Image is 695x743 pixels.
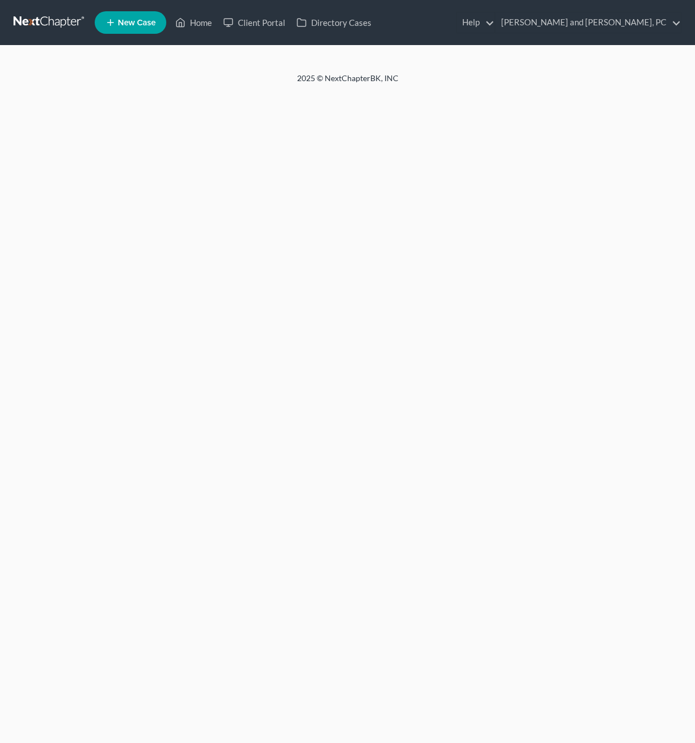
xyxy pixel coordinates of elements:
new-legal-case-button: New Case [95,11,166,34]
div: 2025 © NextChapterBK, INC [26,73,669,93]
a: Client Portal [218,12,291,33]
a: Home [170,12,218,33]
a: Directory Cases [291,12,377,33]
a: [PERSON_NAME] and [PERSON_NAME], PC [495,12,681,33]
a: Help [457,12,494,33]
